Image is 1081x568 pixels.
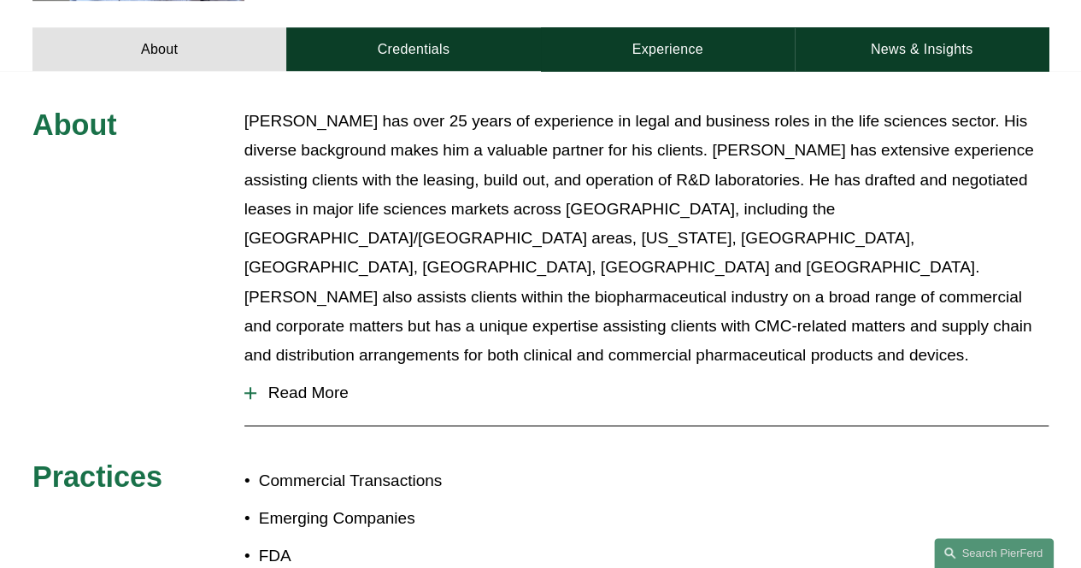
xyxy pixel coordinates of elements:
p: Commercial Transactions [259,466,541,495]
a: About [32,27,286,71]
a: Credentials [286,27,540,71]
a: Search this site [934,538,1054,568]
button: Read More [244,371,1049,415]
span: Read More [256,384,1049,402]
p: [PERSON_NAME] has over 25 years of experience in legal and business roles in the life sciences se... [244,107,1049,370]
a: Experience [541,27,795,71]
p: Emerging Companies [259,504,541,533]
a: News & Insights [795,27,1049,71]
span: Practices [32,460,162,493]
span: About [32,108,117,141]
